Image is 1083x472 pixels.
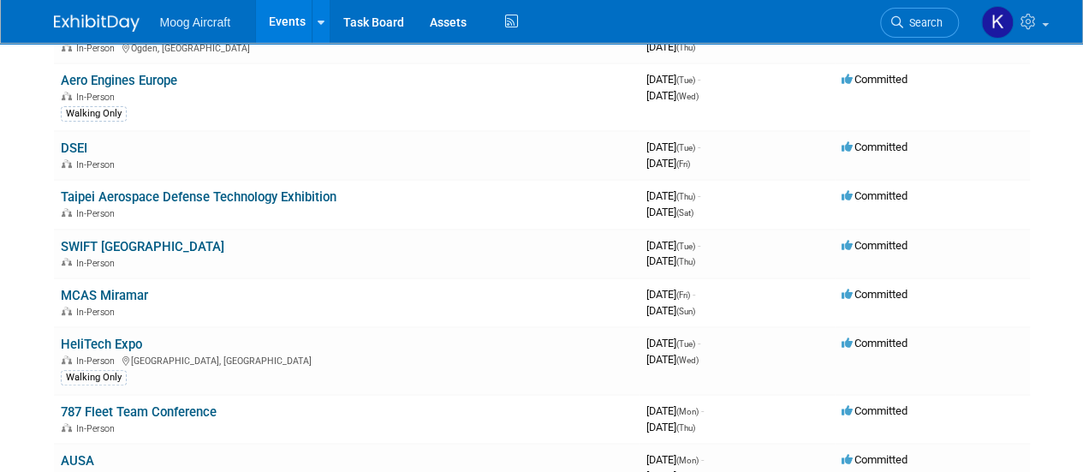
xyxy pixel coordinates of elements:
img: In-Person Event [62,355,72,364]
span: - [698,73,700,86]
span: Committed [842,453,907,466]
span: [DATE] [646,157,690,170]
span: (Thu) [676,423,695,433]
span: - [698,239,700,252]
span: [DATE] [646,239,700,252]
img: In-Person Event [62,258,72,266]
span: [DATE] [646,337,700,350]
span: [DATE] [646,404,704,417]
span: [DATE] [646,89,699,102]
span: - [701,453,704,466]
span: Moog Aircraft [160,15,230,29]
span: In-Person [76,307,120,318]
span: In-Person [76,92,120,103]
span: In-Person [76,43,120,54]
a: Taipei Aerospace Defense Technology Exhibition [61,189,336,205]
span: [DATE] [646,421,695,433]
span: (Tue) [676,75,695,85]
span: (Tue) [676,339,695,349]
img: In-Person Event [62,43,72,51]
span: In-Person [76,355,120,367]
div: Walking Only [61,106,127,122]
img: ExhibitDay [54,15,140,32]
div: Ogden, [GEOGRAPHIC_DATA] [61,40,633,54]
img: In-Person Event [62,208,72,217]
a: 787 Fleet Team Conference [61,404,217,420]
span: [DATE] [646,304,695,317]
span: Committed [842,239,907,252]
a: Search [880,8,959,38]
img: In-Person Event [62,423,72,432]
span: Committed [842,73,907,86]
a: SWIFT [GEOGRAPHIC_DATA] [61,239,224,254]
span: (Wed) [676,355,699,365]
a: DSEI [61,140,87,156]
span: In-Person [76,423,120,434]
span: (Fri) [676,159,690,169]
span: (Thu) [676,257,695,266]
span: In-Person [76,208,120,219]
span: (Mon) [676,456,699,465]
span: Committed [842,337,907,350]
span: (Fri) [676,290,690,300]
img: In-Person Event [62,92,72,100]
span: [DATE] [646,288,695,301]
span: (Tue) [676,143,695,152]
span: In-Person [76,258,120,269]
a: Aero Engines Europe [61,73,177,88]
span: [DATE] [646,140,700,153]
div: Walking Only [61,370,127,385]
span: [DATE] [646,453,704,466]
img: Kelsey Blackley [981,6,1014,39]
span: [DATE] [646,206,693,218]
span: [DATE] [646,353,699,366]
span: Committed [842,288,907,301]
span: (Thu) [676,43,695,52]
img: In-Person Event [62,159,72,168]
span: (Mon) [676,407,699,416]
a: MCAS Miramar [61,288,148,303]
div: [GEOGRAPHIC_DATA], [GEOGRAPHIC_DATA] [61,353,633,367]
span: In-Person [76,159,120,170]
span: Search [903,16,943,29]
span: [DATE] [646,40,695,53]
span: - [698,337,700,350]
span: (Wed) [676,92,699,101]
a: AUSA [61,453,94,469]
span: Committed [842,189,907,202]
a: HeliTech Expo [61,337,142,352]
img: In-Person Event [62,307,72,315]
span: Committed [842,404,907,417]
span: - [693,288,695,301]
span: - [698,189,700,202]
span: Committed [842,140,907,153]
span: (Thu) [676,192,695,201]
span: [DATE] [646,73,700,86]
span: - [698,140,700,153]
span: [DATE] [646,189,700,202]
span: - [701,404,704,417]
span: (Sat) [676,208,693,218]
span: (Sun) [676,307,695,316]
span: (Tue) [676,242,695,251]
span: [DATE] [646,254,695,267]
